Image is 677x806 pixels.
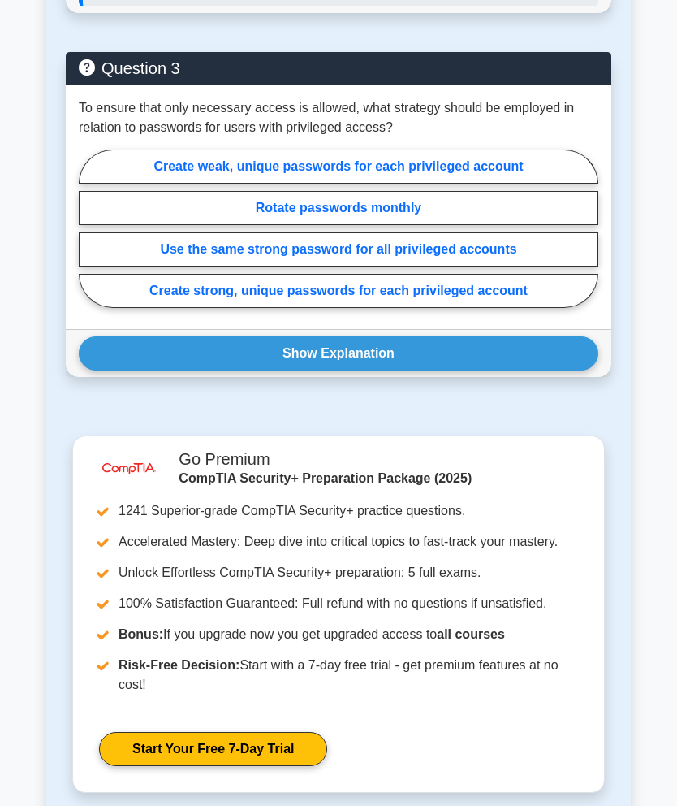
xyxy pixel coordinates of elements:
a: Start Your Free 7-Day Trial [99,732,327,766]
label: Create weak, unique passwords for each privileged account [79,149,598,184]
p: To ensure that only necessary access is allowed, what strategy should be employed in relation to ... [79,98,598,137]
label: Rotate passwords monthly [79,191,598,225]
button: Show Explanation [79,336,598,370]
label: Create strong, unique passwords for each privileged account [79,274,598,308]
h5: Question 3 [79,58,598,78]
label: Use the same strong password for all privileged accounts [79,232,598,266]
